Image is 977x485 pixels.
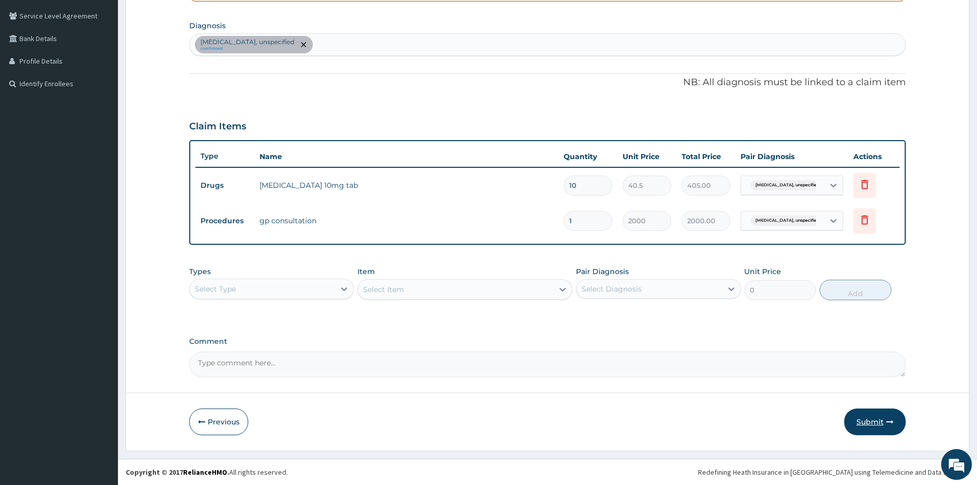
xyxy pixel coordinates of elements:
label: Item [357,266,375,277]
td: Drugs [195,176,254,195]
label: Comment [189,337,906,346]
div: Redefining Heath Insurance in [GEOGRAPHIC_DATA] using Telemedicine and Data Science! [698,467,969,477]
small: confirmed [201,46,294,51]
span: [MEDICAL_DATA], unspecified [750,180,825,190]
button: Add [820,280,891,300]
td: Procedures [195,211,254,230]
label: Pair Diagnosis [576,266,629,277]
img: d_794563401_company_1708531726252_794563401 [19,51,42,77]
th: Quantity [559,146,617,167]
th: Type [195,147,254,166]
th: Name [254,146,559,167]
label: Unit Price [744,266,781,277]
a: RelianceHMO [183,468,227,477]
h3: Claim Items [189,121,246,132]
p: NB: All diagnosis must be linked to a claim item [189,76,906,89]
th: Unit Price [617,146,676,167]
div: Select Type [195,284,236,294]
div: Chat with us now [53,57,172,71]
footer: All rights reserved. [118,459,977,485]
div: Minimize live chat window [168,5,193,30]
span: We're online! [59,129,142,233]
th: Total Price [676,146,735,167]
button: Previous [189,409,248,435]
td: gp consultation [254,210,559,231]
button: Submit [844,409,906,435]
textarea: Type your message and hit 'Enter' [5,280,195,316]
label: Diagnosis [189,21,226,31]
span: [MEDICAL_DATA], unspecified [750,216,825,226]
td: [MEDICAL_DATA] 10mg tab [254,175,559,196]
span: remove selection option [299,40,308,49]
p: [MEDICAL_DATA], unspecified [201,38,294,46]
strong: Copyright © 2017 . [126,468,229,477]
label: Types [189,267,211,276]
th: Actions [848,146,900,167]
th: Pair Diagnosis [735,146,848,167]
div: Select Diagnosis [582,284,642,294]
